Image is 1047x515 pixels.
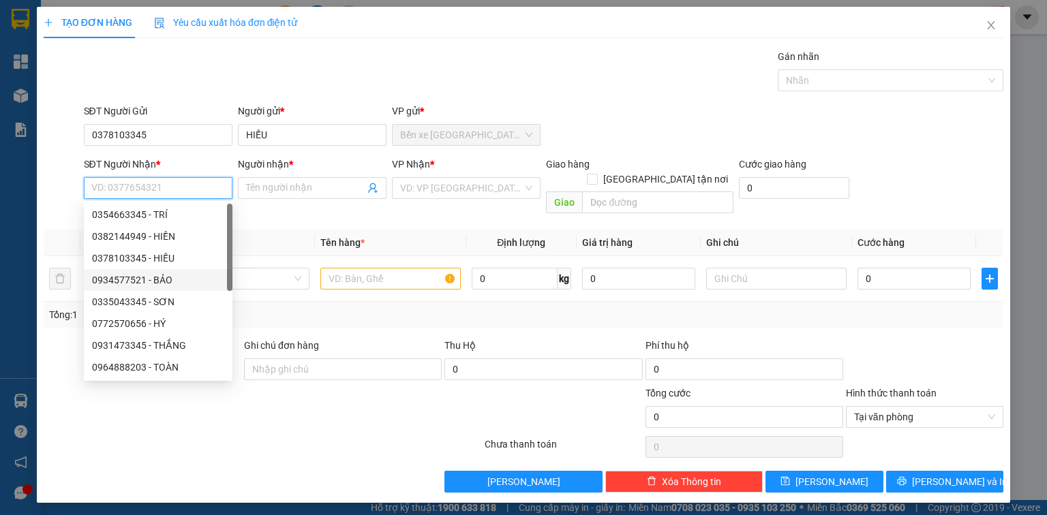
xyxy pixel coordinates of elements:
[92,251,224,266] div: 0378103345 - HIẾU
[84,225,232,247] div: 0382144949 - HIỀN
[858,237,905,248] span: Cước hàng
[662,474,721,489] span: Xóa Thông tin
[44,17,132,28] span: TẠO ĐƠN HÀNG
[84,104,232,119] div: SĐT Người Gửi
[92,272,224,287] div: 0934577521 - BẢO
[392,159,430,170] span: VP Nhận
[598,172,733,187] span: [GEOGRAPHIC_DATA] tận nơi
[392,104,541,119] div: VP gửi
[92,360,224,375] div: 0964888203 - TOÀN
[154,17,298,28] span: Yêu cầu xuất hóa đơn điện tử
[982,273,997,284] span: plus
[846,388,937,399] label: Hình thức thanh toán
[320,268,461,290] input: VD: Bàn, Ghế
[154,18,165,29] img: icon
[546,191,582,213] span: Giao
[558,268,571,290] span: kg
[49,268,71,290] button: delete
[238,157,386,172] div: Người nhận
[44,18,53,27] span: plus
[706,268,847,290] input: Ghi Chú
[84,269,232,291] div: 0934577521 - BẢO
[49,307,405,322] div: Tổng: 1
[701,230,852,256] th: Ghi chú
[582,191,733,213] input: Dọc đường
[84,313,232,334] div: 0772570656 - HÝ
[795,474,868,489] span: [PERSON_NAME]
[972,7,1010,45] button: Close
[605,471,763,493] button: deleteXóa Thông tin
[92,294,224,309] div: 0335043345 - SƠN
[238,104,386,119] div: Người gửi
[886,471,1004,493] button: printer[PERSON_NAME] và In
[444,340,476,351] span: Thu Hộ
[483,437,643,461] div: Chưa thanh toán
[400,125,532,145] span: Bến xe Tiền Giang
[367,183,378,193] span: user-add
[84,356,232,378] div: 0964888203 - TOÀN
[765,471,883,493] button: save[PERSON_NAME]
[780,476,790,487] span: save
[546,159,590,170] span: Giao hàng
[497,237,545,248] span: Định lượng
[646,338,843,358] div: Phí thu hộ
[582,268,695,290] input: 0
[92,338,224,353] div: 0931473345 - THẮNG
[244,358,442,380] input: Ghi chú đơn hàng
[647,476,656,487] span: delete
[778,51,819,62] label: Gán nhãn
[739,159,806,170] label: Cước giao hàng
[92,316,224,331] div: 0772570656 - HÝ
[92,229,224,244] div: 0382144949 - HIỀN
[739,177,849,199] input: Cước giao hàng
[84,247,232,269] div: 0378103345 - HIẾU
[487,474,560,489] span: [PERSON_NAME]
[84,157,232,172] div: SĐT Người Nhận
[84,204,232,225] div: 0354663345 - TRÍ
[986,20,997,31] span: close
[854,407,995,427] span: Tại văn phòng
[177,268,301,289] span: Khác
[320,237,365,248] span: Tên hàng
[897,476,907,487] span: printer
[646,388,691,399] span: Tổng cước
[84,291,232,313] div: 0335043345 - SƠN
[244,340,319,351] label: Ghi chú đơn hàng
[912,474,1007,489] span: [PERSON_NAME] và In
[982,268,998,290] button: plus
[92,207,224,222] div: 0354663345 - TRÍ
[582,237,633,248] span: Giá trị hàng
[84,334,232,356] div: 0931473345 - THẮNG
[444,471,602,493] button: [PERSON_NAME]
